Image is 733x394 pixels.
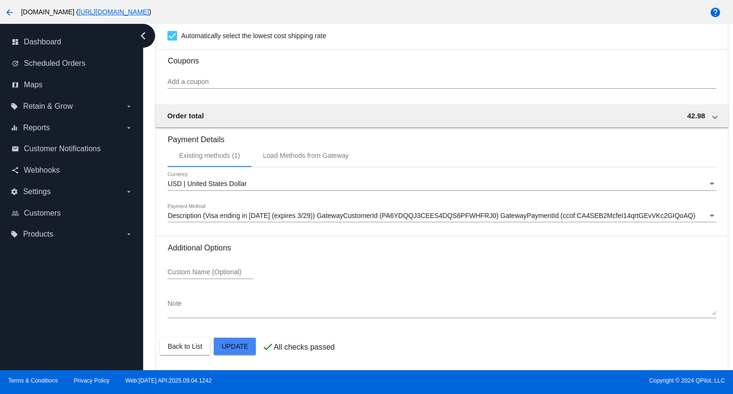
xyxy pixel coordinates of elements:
[23,102,73,111] span: Retain & Grow
[21,8,151,16] span: [DOMAIN_NAME] ( )
[160,338,209,355] button: Back to List
[24,145,101,153] span: Customer Notifications
[125,188,133,196] i: arrow_drop_down
[263,152,349,159] div: Load Methods from Gateway
[168,212,716,220] mat-select: Payment Method
[168,78,716,86] input: Add a coupon
[74,377,110,384] a: Privacy Policy
[24,81,42,89] span: Maps
[10,188,18,196] i: settings
[181,30,326,41] span: Automatically select the lowest cost shipping rate
[375,377,725,384] span: Copyright © 2024 QPilot, LLC
[10,103,18,110] i: local_offer
[11,145,19,153] i: email
[125,124,133,132] i: arrow_drop_down
[136,28,151,43] i: chevron_left
[11,166,19,174] i: share
[11,163,133,178] a: share Webhooks
[11,81,19,89] i: map
[24,59,85,68] span: Scheduled Orders
[125,103,133,110] i: arrow_drop_down
[8,377,58,384] a: Terms & Conditions
[11,34,133,50] a: dashboard Dashboard
[4,7,15,18] mat-icon: arrow_back
[11,60,19,67] i: update
[10,230,18,238] i: local_offer
[168,243,716,252] h3: Additional Options
[273,343,335,352] p: All checks passed
[78,8,149,16] a: [URL][DOMAIN_NAME]
[11,141,133,156] a: email Customer Notifications
[710,7,721,18] mat-icon: help
[11,206,133,221] a: people_outline Customers
[126,377,212,384] a: Web:[DATE] API:2025.09.04.1242
[10,124,18,132] i: equalizer
[24,38,61,46] span: Dashboard
[125,230,133,238] i: arrow_drop_down
[23,124,50,132] span: Reports
[179,152,240,159] div: Existing methods (1)
[24,209,61,218] span: Customers
[168,269,253,276] input: Custom Name (Optional)
[214,338,256,355] button: Update
[168,49,716,65] h3: Coupons
[687,112,705,120] span: 42.98
[221,342,248,350] span: Update
[23,187,51,196] span: Settings
[24,166,60,175] span: Webhooks
[11,56,133,71] a: update Scheduled Orders
[23,230,53,238] span: Products
[11,209,19,217] i: people_outline
[262,341,273,353] mat-icon: check
[168,342,202,350] span: Back to List
[168,128,716,144] h3: Payment Details
[168,180,246,187] span: USD | United States Dollar
[156,104,728,127] mat-expansion-panel-header: Order total 42.98
[168,212,695,219] span: Description (Visa ending in [DATE] (expires 3/29)) GatewayCustomerId (PA6YDQQJ3CEES4DQS6PFWHFRJ0)...
[167,112,204,120] span: Order total
[11,77,133,93] a: map Maps
[168,180,716,188] mat-select: Currency
[11,38,19,46] i: dashboard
